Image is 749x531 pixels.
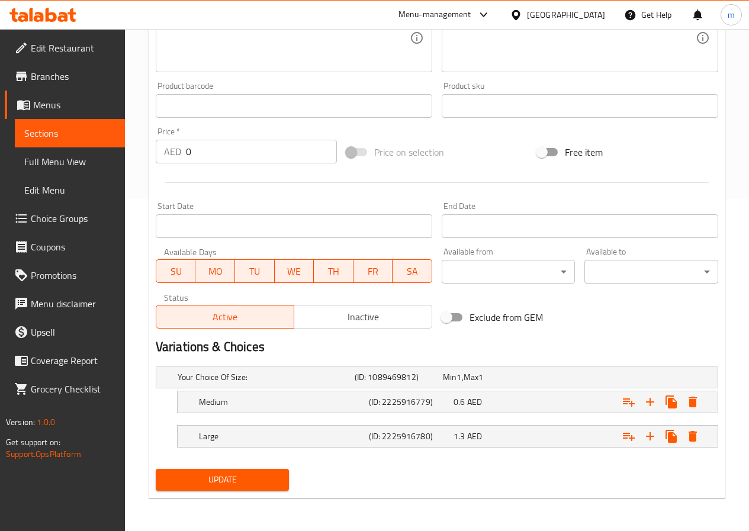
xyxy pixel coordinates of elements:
[275,259,314,283] button: WE
[31,268,115,282] span: Promotions
[200,263,230,280] span: MO
[15,119,125,147] a: Sections
[478,369,483,385] span: 1
[442,94,718,118] input: Please enter product sku
[527,8,605,21] div: [GEOGRAPHIC_DATA]
[24,126,115,140] span: Sections
[31,382,115,396] span: Grocery Checklist
[5,346,125,375] a: Coverage Report
[15,176,125,204] a: Edit Menu
[464,369,478,385] span: Max
[314,259,353,283] button: TH
[156,469,290,491] button: Update
[584,260,718,284] div: ​
[5,62,125,91] a: Branches
[240,263,270,280] span: TU
[165,472,280,487] span: Update
[161,308,290,326] span: Active
[164,144,181,159] p: AED
[199,396,364,408] h5: Medium
[639,426,661,447] button: Add new choice
[353,259,393,283] button: FR
[156,366,718,388] div: Expand
[6,435,60,450] span: Get support on:
[728,8,735,21] span: m
[397,263,427,280] span: SA
[195,259,235,283] button: MO
[156,259,195,283] button: SU
[235,259,275,283] button: TU
[5,318,125,346] a: Upsell
[443,371,526,383] div: ,
[374,145,444,159] span: Price on selection
[31,353,115,368] span: Coverage Report
[5,289,125,318] a: Menu disclaimer
[358,263,388,280] span: FR
[454,394,465,410] span: 0.6
[355,371,438,383] h5: (ID: 1089469812)
[178,391,718,413] div: Expand
[393,259,432,283] button: SA
[156,338,718,356] h2: Variations & Choices
[178,426,718,447] div: Expand
[31,69,115,83] span: Branches
[369,396,449,408] h5: (ID: 2225916779)
[5,34,125,62] a: Edit Restaurant
[398,8,471,22] div: Menu-management
[161,263,191,280] span: SU
[37,414,55,430] span: 1.0.0
[682,391,703,413] button: Delete Medium
[442,260,576,284] div: ​
[33,98,115,112] span: Menus
[186,140,337,163] input: Please enter price
[156,305,294,329] button: Active
[565,145,603,159] span: Free item
[299,308,427,326] span: Inactive
[319,263,349,280] span: TH
[661,391,682,413] button: Clone new choice
[443,369,457,385] span: Min
[5,204,125,233] a: Choice Groups
[467,394,482,410] span: AED
[5,261,125,289] a: Promotions
[15,147,125,176] a: Full Menu View
[682,426,703,447] button: Delete Large
[178,371,350,383] h5: Your Choice Of Size:
[31,240,115,254] span: Coupons
[31,41,115,55] span: Edit Restaurant
[156,94,432,118] input: Please enter product barcode
[661,426,682,447] button: Clone new choice
[6,446,81,462] a: Support.OpsPlatform
[31,211,115,226] span: Choice Groups
[164,10,410,66] textarea: Popcorn, brown sugar, butter, golden syrup
[31,325,115,339] span: Upsell
[24,155,115,169] span: Full Menu View
[6,414,35,430] span: Version:
[279,263,310,280] span: WE
[470,310,543,324] span: Exclude from GEM
[454,429,465,444] span: 1.3
[5,375,125,403] a: Grocery Checklist
[618,391,639,413] button: Add choice group
[31,297,115,311] span: Menu disclaimer
[618,426,639,447] button: Add choice group
[294,305,432,329] button: Inactive
[467,429,482,444] span: AED
[24,183,115,197] span: Edit Menu
[639,391,661,413] button: Add new choice
[199,430,364,442] h5: Large
[457,369,461,385] span: 1
[369,430,449,442] h5: (ID: 2225916780)
[5,233,125,261] a: Coupons
[450,10,696,66] textarea: فشار، سكر بني، زبدة، شراب ذهبي
[5,91,125,119] a: Menus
